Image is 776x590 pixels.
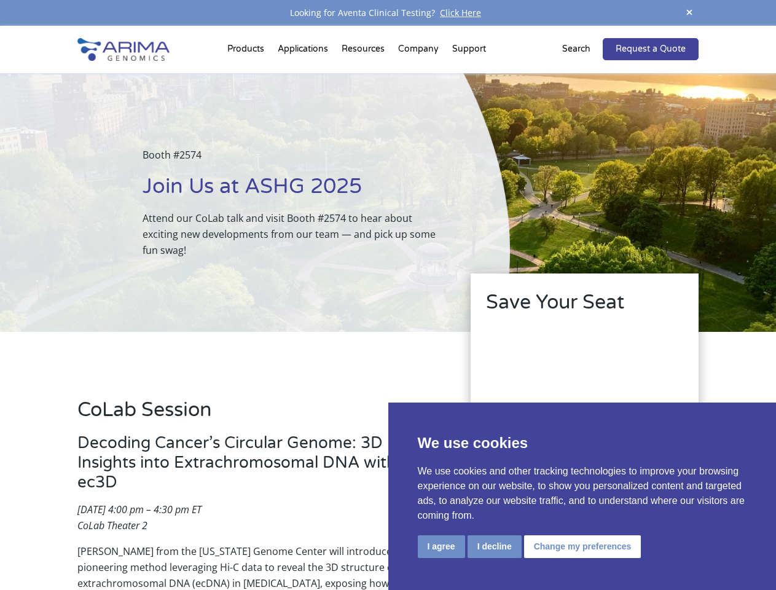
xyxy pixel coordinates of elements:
p: We use cookies and other tracking technologies to improve your browsing experience on our website... [418,464,747,523]
h2: CoLab Session [77,396,436,433]
h2: Save Your Seat [486,289,683,326]
em: CoLab Theater 2 [77,519,147,532]
h3: Decoding Cancer’s Circular Genome: 3D Insights into Extrachromosomal DNA with ec3D [77,433,436,502]
p: Search [562,41,590,57]
em: [DATE] 4:00 pm – 4:30 pm ET [77,503,202,516]
a: Request a Quote [603,38,699,60]
p: Booth #2574 [143,147,448,173]
div: Looking for Aventa Clinical Testing? [77,5,698,21]
a: Click Here [435,7,486,18]
img: Arima-Genomics-logo [77,38,170,61]
button: I agree [418,535,465,558]
button: I decline [468,535,522,558]
h1: Join Us at ASHG 2025 [143,173,448,210]
button: Change my preferences [524,535,641,558]
p: Attend our CoLab talk and visit Booth #2574 to hear about exciting new developments from our team... [143,210,448,258]
p: We use cookies [418,432,747,454]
